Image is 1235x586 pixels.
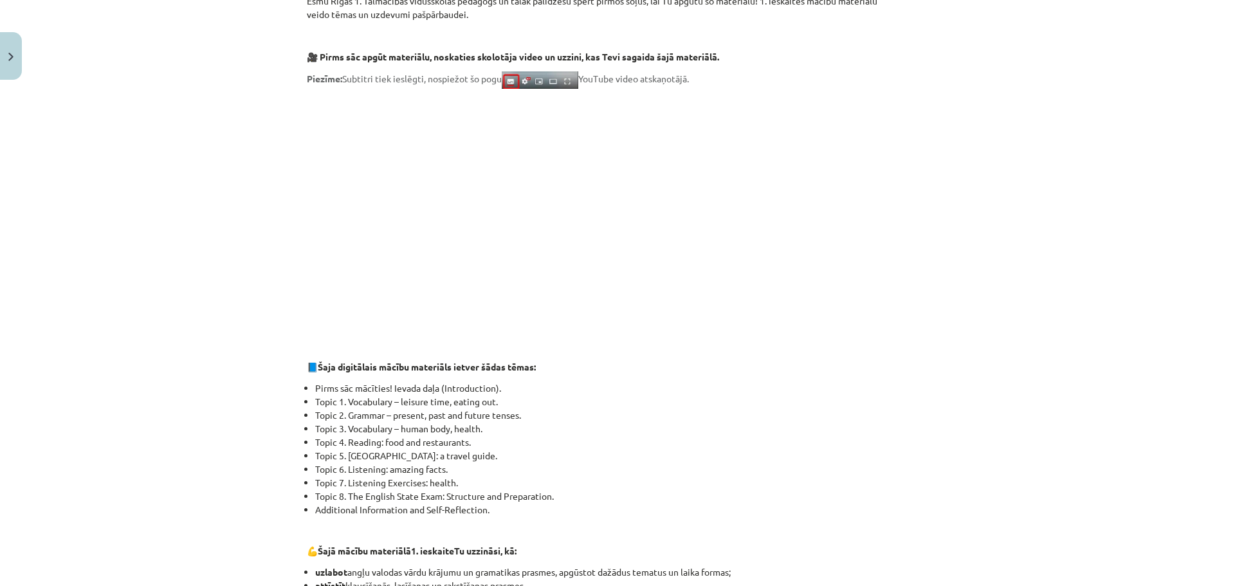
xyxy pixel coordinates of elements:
[315,503,928,517] li: Additional Information and Self-Reflection.
[315,422,928,435] li: Topic 3. Vocabulary – human body, health.
[315,449,928,462] li: Topic 5. [GEOGRAPHIC_DATA]: a travel guide.
[315,395,928,408] li: Topic 1. Vocabulary – leisure time, eating out.
[315,408,928,422] li: Topic 2. Grammar – present, past and future tenses.
[307,360,928,374] p: 📘
[454,545,517,556] strong: Tu uzzināsi, kā:
[411,545,454,556] b: 1. ieskaite
[315,490,928,503] li: Topic 8. The English State Exam: Structure and Preparation.
[315,565,928,579] li: angļu valodas vārdu krājumu un gramatikas prasmes, apgūstot dažādus tematus un laika formas;
[315,566,347,578] strong: uzlabot
[315,462,928,476] li: Topic 6. Listening: amazing facts.
[318,545,411,556] strong: Šajā mācību materiālā
[307,51,719,62] strong: 🎥 Pirms sāc apgūt materiālu, noskaties skolotāja video un uzzini, kas Tevi sagaida šajā materiālā.
[8,53,14,61] img: icon-close-lesson-0947bae3869378f0d4975bcd49f059093ad1ed9edebbc8119c70593378902aed.svg
[315,476,928,490] li: Topic 7. Listening Exercises: health.
[318,361,536,372] strong: Šaja digitālais mācību materiāls ietver šādas tēmas:
[307,73,689,84] span: Subtitri tiek ieslēgti, nospiežot šo pogu YouTube video atskaņotājā.
[307,73,342,84] strong: Piezīme:
[315,381,928,395] li: Pirms sāc mācīties! Ievada daļa (Introduction).
[307,544,928,558] p: 💪
[315,435,928,449] li: Topic 4. Reading: food and restaurants.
